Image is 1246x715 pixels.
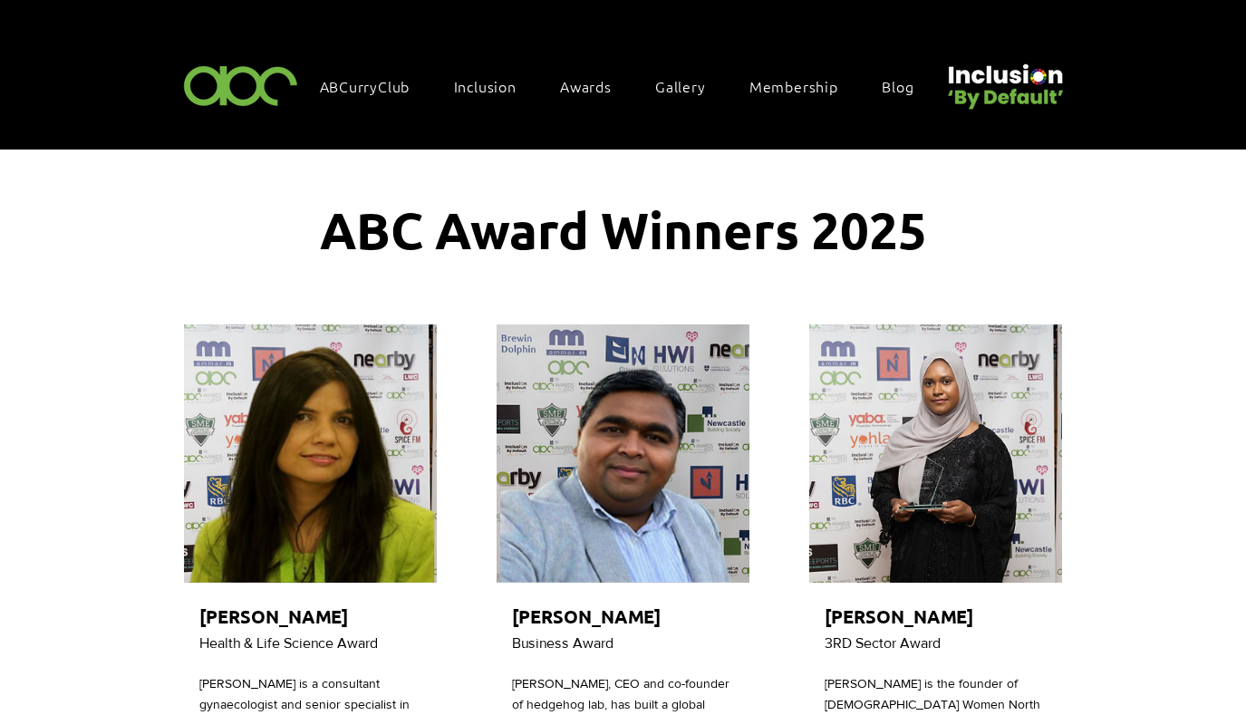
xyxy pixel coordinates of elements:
[320,198,927,261] span: ABC Award Winners 2025
[942,49,1067,111] img: Untitled design (22).png
[320,76,411,96] span: ABCurryClub
[873,67,941,105] a: Blog
[825,604,973,628] span: [PERSON_NAME]
[454,76,517,96] span: Inclusion
[512,604,661,628] span: [PERSON_NAME]
[512,635,613,651] span: Business Award
[825,635,941,651] span: 3RD Sector Award
[551,67,639,105] div: Awards
[445,67,544,105] div: Inclusion
[199,635,378,651] span: Health & Life Science Award
[311,67,438,105] a: ABCurryClub
[199,604,348,628] span: [PERSON_NAME]
[646,67,733,105] a: Gallery
[882,76,913,96] span: Blog
[740,67,865,105] a: Membership
[655,76,706,96] span: Gallery
[560,76,612,96] span: Awards
[179,58,304,111] img: ABC-Logo-Blank-Background-01-01-2.png
[749,76,838,96] span: Membership
[311,67,942,105] nav: Site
